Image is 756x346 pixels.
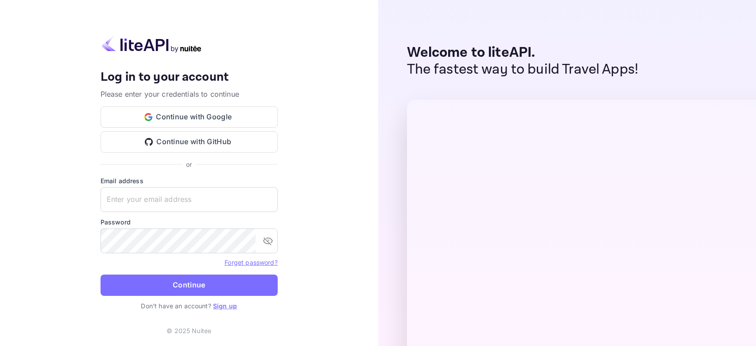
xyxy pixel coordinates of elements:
a: Sign up [213,302,237,310]
keeper-lock: Open Keeper Popup [261,194,271,205]
p: Please enter your credentials to continue [101,89,278,99]
label: Password [101,217,278,227]
label: Email address [101,176,278,185]
button: Continue [101,275,278,296]
p: The fastest way to build Travel Apps! [407,61,639,78]
h4: Log in to your account [101,70,278,85]
button: toggle password visibility [259,232,277,250]
p: © 2025 Nuitee [167,326,211,335]
input: Enter your email address [101,187,278,212]
button: Continue with Google [101,106,278,128]
p: Welcome to liteAPI. [407,44,639,61]
p: Don't have an account? [101,301,278,311]
button: Continue with GitHub [101,131,278,153]
p: or [186,160,192,169]
a: Forget password? [225,259,277,266]
a: Forget password? [225,258,277,267]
